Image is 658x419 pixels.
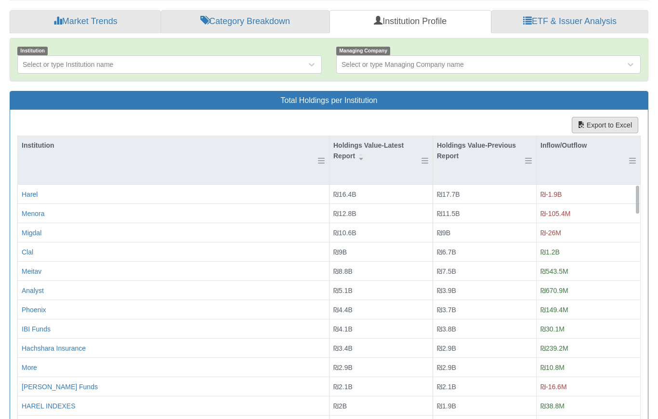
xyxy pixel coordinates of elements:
[333,287,353,294] span: ₪5.1B
[17,96,641,105] h3: Total Holdings per Institution
[333,364,353,371] span: ₪2.9B
[10,10,161,33] a: Market Trends
[540,306,568,314] span: ₪149.4M
[22,305,46,315] button: Phoenix
[22,228,41,238] button: Migdal
[333,267,353,275] span: ₪8.8B
[17,47,48,55] span: Institution
[537,136,629,154] div: Inflow/Outflow
[333,229,356,237] span: ₪10.6B
[22,286,44,295] button: Analyst
[333,383,353,391] span: ₪2.1B
[333,325,353,333] span: ₪4.1B
[161,10,329,33] a: Category Breakdown
[437,344,456,352] span: ₪2.9B
[333,402,347,410] span: ₪2B
[333,210,356,217] span: ₪12.8B
[22,247,33,257] button: Clal
[22,382,98,392] button: [PERSON_NAME] Funds
[22,343,86,353] button: Hachshara Insurance
[491,10,648,33] a: ETF & Issuer Analysis
[540,210,570,217] span: ₪-105.4M
[437,210,460,217] span: ₪11.5B
[22,401,76,411] button: HAREL INDEXES
[336,47,390,55] span: Managing Company
[540,267,568,275] span: ₪543.5M
[540,190,562,198] span: ₪-1.9B
[540,229,561,237] span: ₪-26M
[437,364,456,371] span: ₪2.9B
[18,136,317,154] div: Institution
[329,10,491,33] a: Institution Profile
[437,190,460,198] span: ₪17.7B
[437,402,456,410] span: ₪1.9B
[437,229,450,237] span: ₪9B
[333,248,347,256] span: ₪9B
[540,344,568,352] span: ₪239.2M
[22,190,38,199] button: Harel
[437,383,456,391] span: ₪2.1B
[540,248,560,256] span: ₪1.2B
[540,402,565,410] span: ₪38.8M
[333,306,353,314] span: ₪4.4B
[540,364,565,371] span: ₪10.8M
[437,306,456,314] span: ₪3.7B
[572,117,638,133] button: Export to Excel
[540,383,567,391] span: ₪-16.6M
[22,363,37,372] button: More
[333,344,353,352] span: ₪3.4B
[437,267,456,275] span: ₪7.5B
[433,136,525,165] div: Holdings Value-Previous Report
[540,325,565,333] span: ₪30.1M
[437,325,456,333] span: ₪3.8B
[333,190,356,198] span: ₪16.4B
[540,287,568,294] span: ₪670.9M
[23,60,113,69] div: Select or type Institution name
[329,136,421,165] div: Holdings Value-Latest Report
[22,267,41,276] button: Meitav
[437,287,456,294] span: ₪3.9B
[342,60,464,69] div: Select or type Managing Company name
[22,209,44,218] button: Menora
[437,248,456,256] span: ₪6.7B
[22,324,51,334] button: IBI Funds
